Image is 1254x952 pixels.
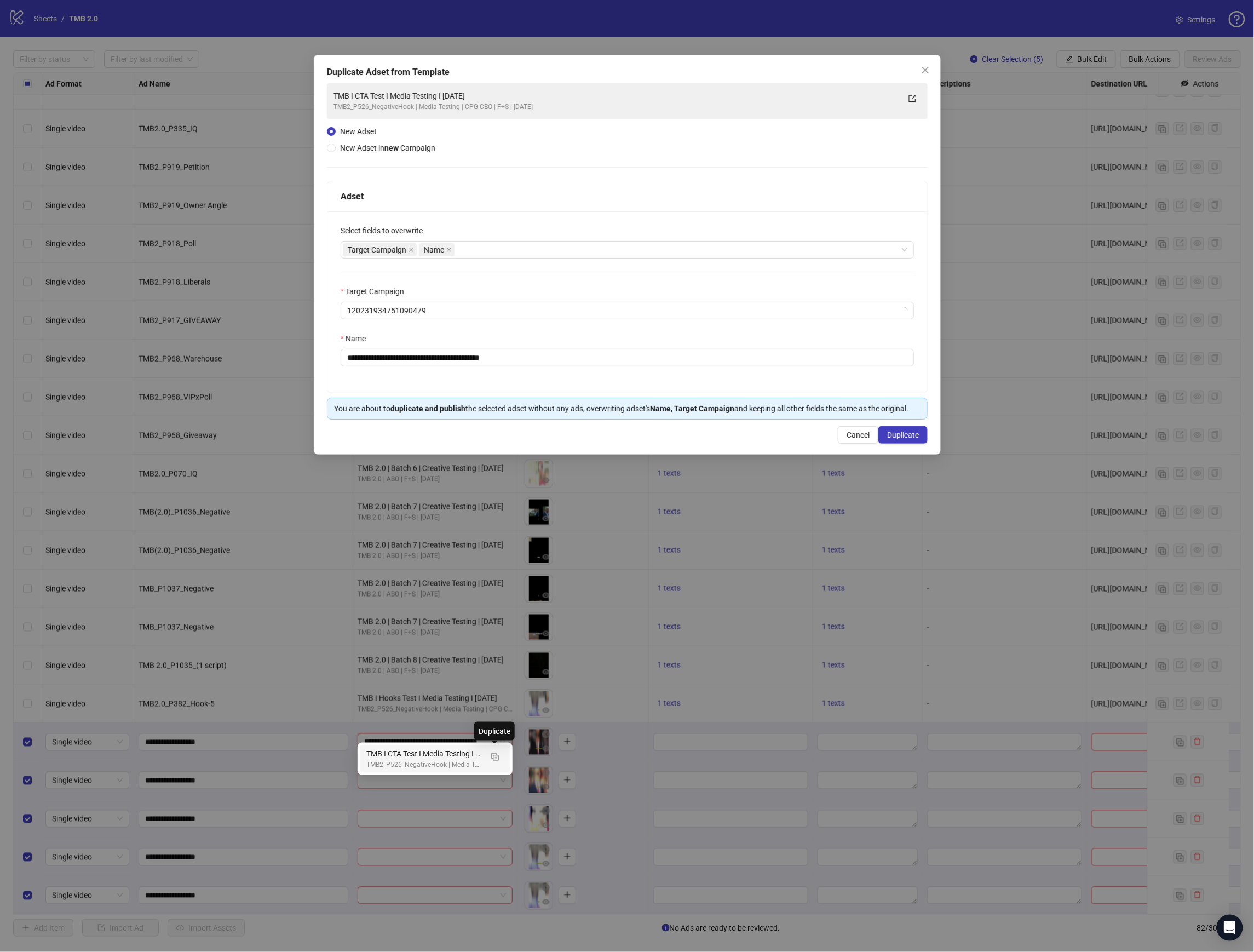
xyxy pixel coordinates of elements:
strong: new [384,144,399,152]
div: Duplicate [474,722,515,741]
span: 120231934751090479 [347,302,907,319]
button: Duplicate [486,748,504,765]
div: Duplicate Adset from Template [327,66,928,79]
div: Open Intercom Messenger [1217,915,1243,941]
button: Close [917,61,934,79]
div: TMB I CTA Test I Media Testing I 08.13.25 [360,745,510,773]
div: TMB I CTA Test I Media Testing I [DATE] [333,90,899,102]
span: Name [424,244,444,256]
div: TMB I CTA Test I Media Testing I [DATE] [366,748,482,760]
span: New Adset [340,127,377,136]
span: export [908,95,916,102]
div: TMB2_P526_NegativeHook | Media Testing | CPG CBO | F+S | [DATE] [333,102,899,112]
span: Cancel [847,431,870,439]
input: Name [341,349,914,366]
span: close [921,66,930,74]
div: TMB2_P526_NegativeHook | Media Testing | CPG CBO | F+S | [DATE] [366,760,482,770]
div: Adset [341,190,914,203]
label: Name [341,332,373,345]
strong: Name, Target Campaign [650,404,734,413]
span: close [446,247,452,253]
label: Select fields to overwrite [341,225,430,237]
div: You are about to the selected adset without any ads, overwriting adset's and keeping all other fi... [334,403,921,415]
img: Duplicate [491,753,499,761]
span: close [409,247,414,253]
span: Duplicate [887,431,919,439]
label: Target Campaign [341,285,411,297]
strong: duplicate and publish [390,404,465,413]
span: Name [419,243,455,256]
button: Cancel [838,426,878,444]
button: Duplicate [878,426,928,444]
span: Target Campaign [343,243,417,256]
span: Target Campaign [348,244,406,256]
span: New Adset in Campaign [340,144,435,152]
